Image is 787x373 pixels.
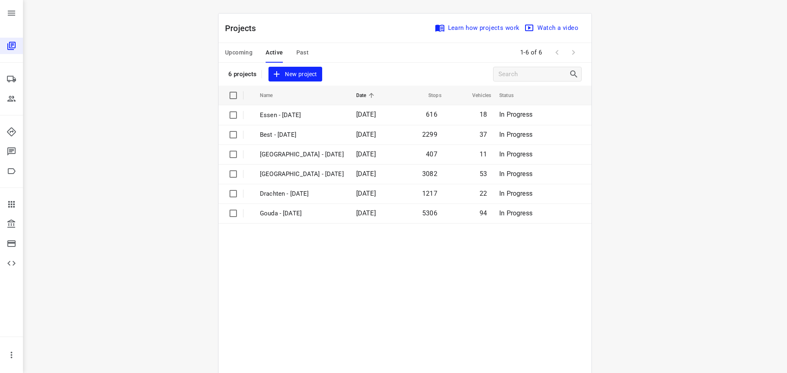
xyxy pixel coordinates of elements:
p: Essen - Monday [260,111,344,120]
span: 3082 [422,170,437,178]
span: Next Page [565,44,582,61]
span: [DATE] [356,150,376,158]
span: Vehicles [462,90,491,100]
span: In Progress [499,170,532,178]
p: Best - Monday [260,130,344,140]
span: Past [296,47,309,58]
span: 53 [480,170,487,178]
span: 22 [480,190,487,197]
p: Drachten - Monday [260,189,344,199]
p: Projects [225,22,263,34]
span: Date [356,90,377,100]
p: Zwolle - Monday [260,170,344,179]
span: In Progress [499,131,532,138]
span: Previous Page [549,44,565,61]
span: [DATE] [356,190,376,197]
p: Gouda - Monday [260,209,344,218]
span: [DATE] [356,209,376,217]
span: In Progress [499,150,532,158]
span: 1-6 of 6 [517,44,546,61]
span: 2299 [422,131,437,138]
span: In Progress [499,111,532,118]
span: Name [260,90,284,100]
p: Antwerpen - Monday [260,150,344,159]
span: Stops [418,90,441,100]
div: Search [569,69,581,79]
span: Status [499,90,524,100]
span: 94 [480,209,487,217]
input: Search projects [498,68,569,81]
span: New project [273,69,317,79]
span: In Progress [499,190,532,197]
span: [DATE] [356,111,376,118]
span: 5306 [422,209,437,217]
span: [DATE] [356,131,376,138]
span: 1217 [422,190,437,197]
span: 18 [480,111,487,118]
span: 407 [426,150,437,158]
span: 616 [426,111,437,118]
button: New project [268,67,322,82]
span: Active [266,47,283,58]
span: 37 [480,131,487,138]
span: Upcoming [225,47,252,58]
span: In Progress [499,209,532,217]
span: 11 [480,150,487,158]
span: [DATE] [356,170,376,178]
p: 6 projects [228,70,257,78]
